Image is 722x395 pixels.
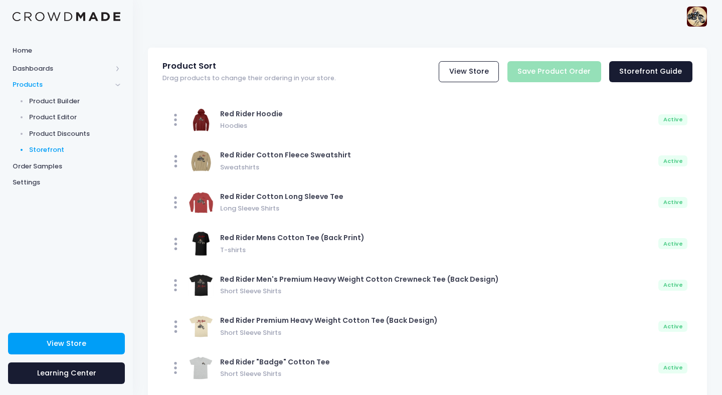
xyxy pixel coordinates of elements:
span: Learning Center [37,368,96,378]
span: Product Builder [29,96,121,106]
img: Logo [13,12,120,22]
span: Sweatshirts [220,160,655,172]
div: Active [658,155,687,166]
div: Active [658,238,687,249]
span: T-shirts [220,243,655,255]
span: Order Samples [13,161,120,171]
div: Active [658,362,687,373]
div: Active [658,114,687,125]
span: Red Rider Cotton Long Sleeve Tee [220,191,343,202]
span: Settings [13,177,120,187]
span: Long Sleeve Shirts [220,202,655,214]
span: Home [13,46,120,56]
div: Active [658,197,687,208]
a: View Store [8,333,125,354]
a: View Store [439,61,499,83]
span: Red Rider "Badge" Cotton Tee [220,357,330,367]
span: Short Sleeve Shirts [220,285,655,296]
span: Products [13,80,112,90]
span: View Store [47,338,86,348]
span: Product Editor [29,112,121,122]
span: Red Rider Mens Cotton Tee (Back Print) [220,233,365,243]
a: Learning Center [8,362,125,384]
span: Red Rider Premium Heavy Weight Cotton Tee (Back Design) [220,315,438,325]
span: Drag products to change their ordering in your store. [162,75,336,82]
span: Product Discounts [29,129,121,139]
span: Red Rider Men's Premium Heavy Weight Cotton Crewneck Tee (Back Design) [220,274,499,284]
img: User [687,7,707,27]
a: Storefront Guide [609,61,692,83]
span: Dashboards [13,64,112,74]
span: Storefront [29,145,121,155]
div: Active [658,280,687,291]
div: Active [658,321,687,332]
span: Short Sleeve Shirts [220,326,655,337]
span: Red Rider Hoodie [220,109,283,119]
span: Product Sort [162,61,216,71]
span: Hoodies [220,119,655,131]
span: Red Rider Cotton Fleece Sweatshirt [220,150,351,160]
span: Short Sleeve Shirts [220,367,655,379]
